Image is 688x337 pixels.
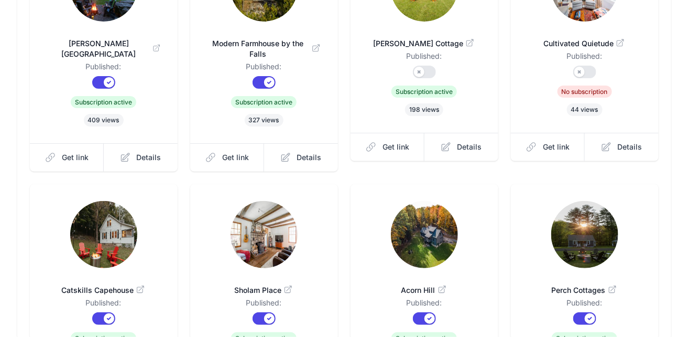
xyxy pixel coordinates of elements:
[543,142,570,152] span: Get link
[190,143,265,172] a: Get link
[405,103,443,116] span: 198 views
[207,285,321,296] span: Sholam Place
[207,38,321,59] span: Modern Farmhouse by the Falls
[207,272,321,298] a: Sholam Place
[84,114,124,127] span: 409 views
[47,298,161,312] dd: Published:
[367,285,482,296] span: Acorn Hill
[30,143,104,172] a: Get link
[585,133,659,161] a: Details
[231,96,297,108] span: Subscription active
[367,298,482,312] dd: Published:
[558,86,612,98] span: No subscription
[528,298,642,312] dd: Published:
[62,152,89,163] span: Get link
[511,133,585,161] a: Get link
[47,61,161,76] dd: Published:
[424,133,498,161] a: Details
[104,143,178,172] a: Details
[231,201,298,268] img: pagmpvtx35557diczqqovcmn2chs
[367,38,482,49] span: [PERSON_NAME] Cottage
[528,38,642,49] span: Cultivated Quietude
[47,26,161,61] a: [PERSON_NAME][GEOGRAPHIC_DATA]
[207,61,321,76] dd: Published:
[528,285,642,296] span: Perch Cottages
[207,26,321,61] a: Modern Farmhouse by the Falls
[137,152,161,163] span: Details
[70,201,137,268] img: tl5jf171fnvyd6sjfafv0d7ncw02
[551,201,618,268] img: 0uo6fp2wb57pvq4v6w237t4x8v8h
[367,51,482,66] dd: Published:
[71,96,136,108] span: Subscription active
[567,103,603,116] span: 44 views
[367,26,482,51] a: [PERSON_NAME] Cottage
[391,86,457,98] span: Subscription active
[47,272,161,298] a: Catskills Capehouse
[391,201,458,268] img: xn43evbbayg2pjjjtz1wn17ag0ji
[618,142,642,152] span: Details
[47,285,161,296] span: Catskills Capehouse
[207,298,321,312] dd: Published:
[383,142,409,152] span: Get link
[528,26,642,51] a: Cultivated Quietude
[528,51,642,66] dd: Published:
[264,143,338,172] a: Details
[367,272,482,298] a: Acorn Hill
[245,114,283,127] span: 327 views
[351,133,425,161] a: Get link
[528,272,642,298] a: Perch Cottages
[297,152,322,163] span: Details
[457,142,482,152] span: Details
[222,152,249,163] span: Get link
[47,38,161,59] span: [PERSON_NAME][GEOGRAPHIC_DATA]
